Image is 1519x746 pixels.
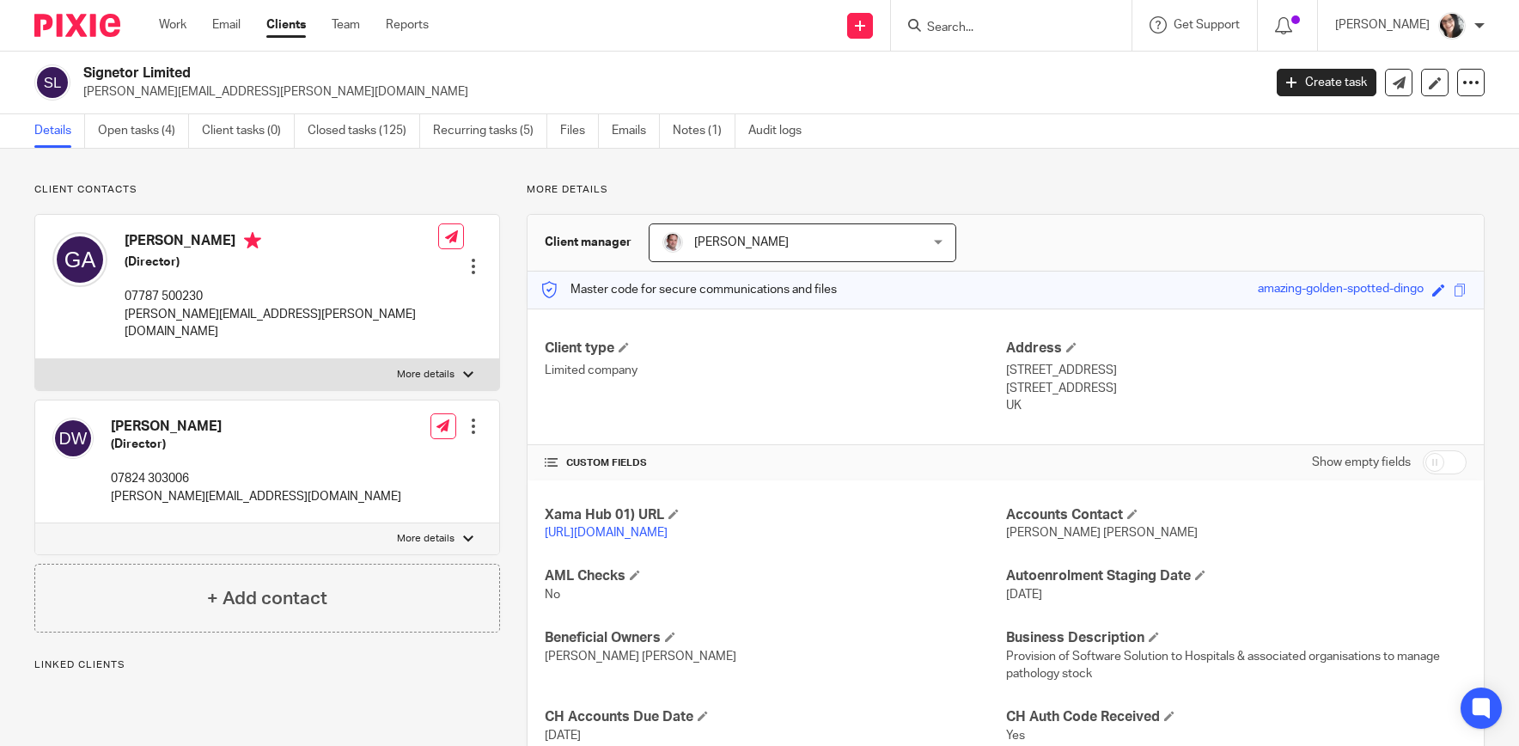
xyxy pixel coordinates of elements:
[111,436,401,453] h5: (Director)
[527,183,1485,197] p: More details
[545,234,631,251] h3: Client manager
[111,488,401,505] p: [PERSON_NAME][EMAIL_ADDRESS][DOMAIN_NAME]
[545,651,736,663] span: [PERSON_NAME] [PERSON_NAME]
[125,306,438,341] p: [PERSON_NAME][EMAIL_ADDRESS][PERSON_NAME][DOMAIN_NAME]
[1006,380,1467,397] p: [STREET_ADDRESS]
[52,418,94,459] img: svg%3E
[202,114,295,148] a: Client tasks (0)
[332,16,360,34] a: Team
[545,456,1005,470] h4: CUSTOM FIELDS
[34,64,70,101] img: svg%3E
[1006,730,1025,742] span: Yes
[545,527,668,539] a: [URL][DOMAIN_NAME]
[1006,362,1467,379] p: [STREET_ADDRESS]
[212,16,241,34] a: Email
[83,83,1251,101] p: [PERSON_NAME][EMAIL_ADDRESS][PERSON_NAME][DOMAIN_NAME]
[1006,339,1467,358] h4: Address
[612,114,660,148] a: Emails
[34,183,500,197] p: Client contacts
[111,418,401,436] h4: [PERSON_NAME]
[111,470,401,487] p: 07824 303006
[1335,16,1430,34] p: [PERSON_NAME]
[748,114,814,148] a: Audit logs
[662,232,683,253] img: Munro%20Partners-3202.jpg
[52,232,107,287] img: svg%3E
[545,708,1005,726] h4: CH Accounts Due Date
[125,288,438,305] p: 07787 500230
[545,589,560,601] span: No
[1312,454,1411,471] label: Show empty fields
[125,232,438,254] h4: [PERSON_NAME]
[1174,19,1240,31] span: Get Support
[1006,506,1467,524] h4: Accounts Contact
[98,114,189,148] a: Open tasks (4)
[244,232,261,249] i: Primary
[433,114,547,148] a: Recurring tasks (5)
[266,16,306,34] a: Clients
[1006,629,1467,647] h4: Business Description
[1277,69,1376,96] a: Create task
[545,629,1005,647] h4: Beneficial Owners
[1006,397,1467,414] p: UK
[1006,567,1467,585] h4: Autoenrolment Staging Date
[545,730,581,742] span: [DATE]
[1006,589,1042,601] span: [DATE]
[1006,651,1440,680] span: Provision of Software Solution to Hospitals & associated organisations to manage pathology stock
[673,114,735,148] a: Notes (1)
[560,114,599,148] a: Files
[925,21,1080,36] input: Search
[397,368,454,382] p: More details
[386,16,429,34] a: Reports
[1258,280,1424,300] div: amazing-golden-spotted-dingo
[1006,708,1467,726] h4: CH Auth Code Received
[540,281,837,298] p: Master code for secure communications and files
[1006,527,1198,539] span: [PERSON_NAME] [PERSON_NAME]
[34,658,500,672] p: Linked clients
[159,16,186,34] a: Work
[34,14,120,37] img: Pixie
[545,339,1005,358] h4: Client type
[308,114,420,148] a: Closed tasks (125)
[397,532,454,546] p: More details
[545,567,1005,585] h4: AML Checks
[694,236,789,248] span: [PERSON_NAME]
[207,585,327,612] h4: + Add contact
[545,506,1005,524] h4: Xama Hub 01) URL
[1438,12,1466,40] img: me%20(1).jpg
[83,64,1017,83] h2: Signetor Limited
[125,254,438,271] h5: (Director)
[545,362,1005,379] p: Limited company
[34,114,85,148] a: Details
